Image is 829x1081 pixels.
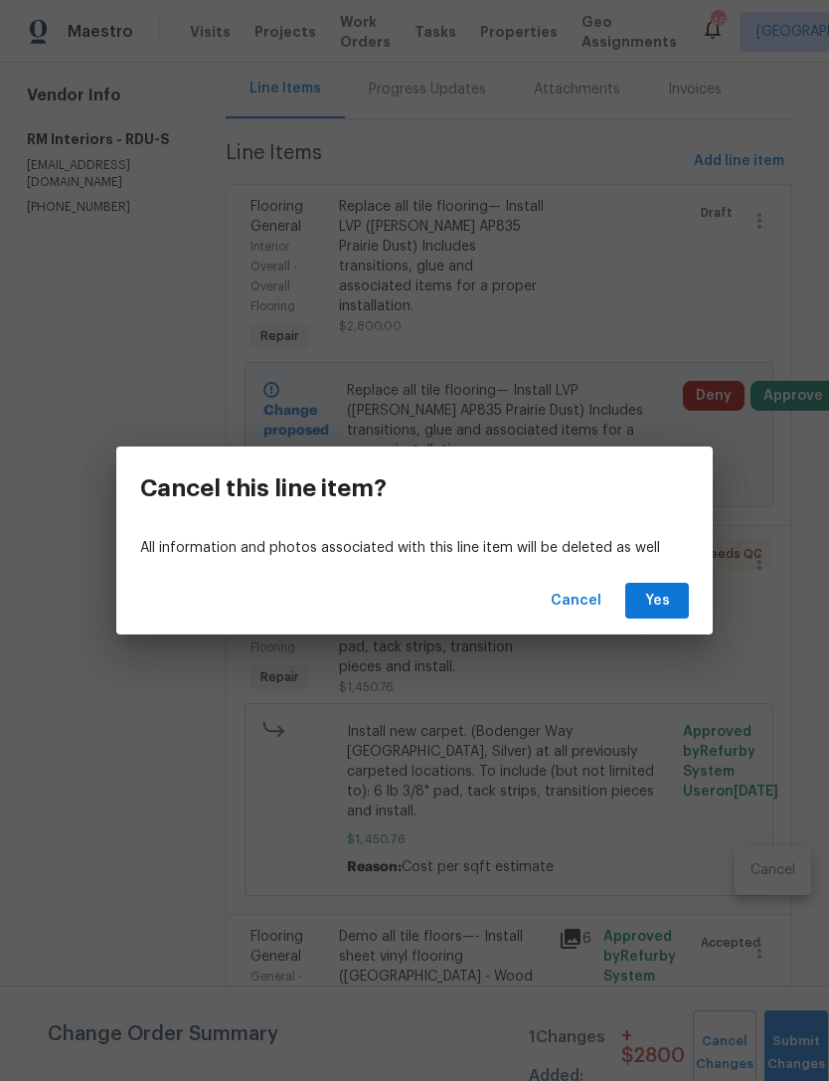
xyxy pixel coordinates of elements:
button: Yes [625,583,689,620]
span: Cancel [551,589,601,614]
h3: Cancel this line item? [140,474,387,502]
button: Cancel [543,583,609,620]
p: All information and photos associated with this line item will be deleted as well [140,538,689,559]
span: Yes [641,589,673,614]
